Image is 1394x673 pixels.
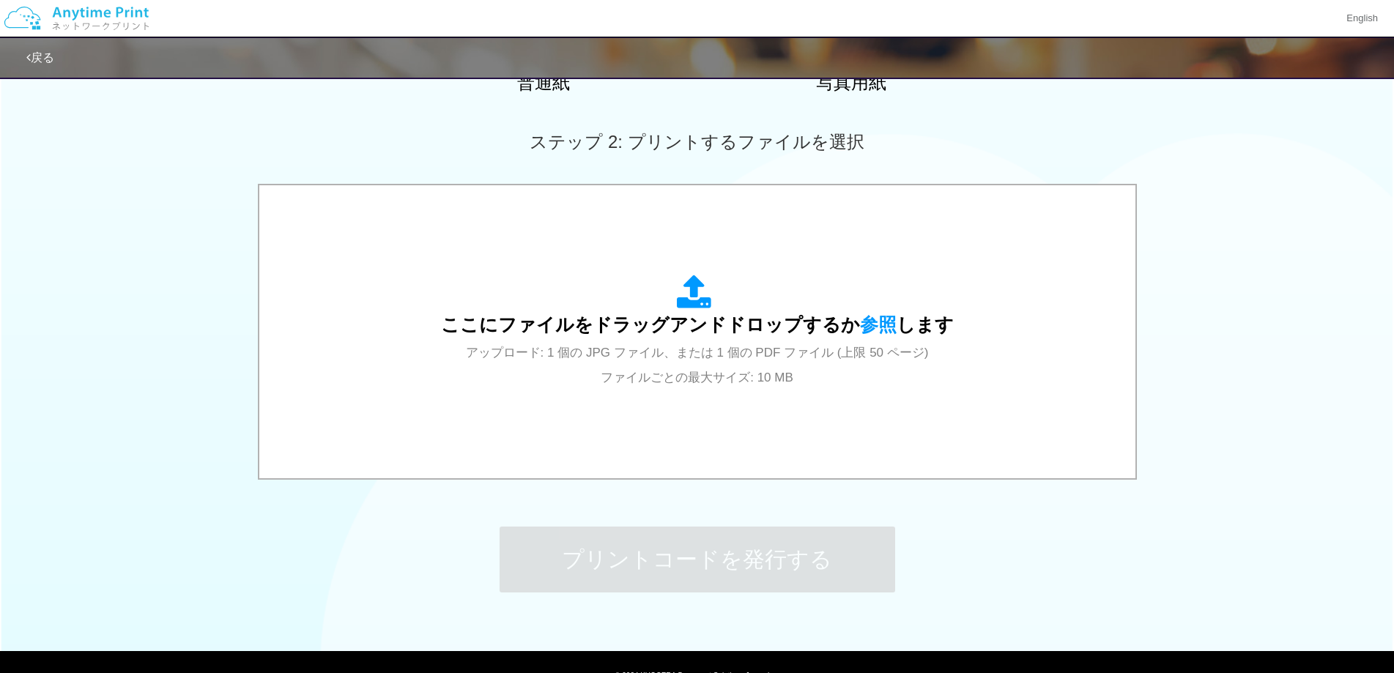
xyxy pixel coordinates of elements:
[500,527,895,592] button: プリントコードを発行する
[441,314,954,335] span: ここにファイルをドラッグアンドドロップするか します
[26,51,54,64] a: 戻る
[415,73,672,92] h2: 普通紙
[530,132,864,152] span: ステップ 2: プリントするファイルを選択
[466,346,929,384] span: アップロード: 1 個の JPG ファイル、または 1 個の PDF ファイル (上限 50 ページ) ファイルごとの最大サイズ: 10 MB
[723,73,979,92] h2: 写真用紙
[860,314,897,335] span: 参照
